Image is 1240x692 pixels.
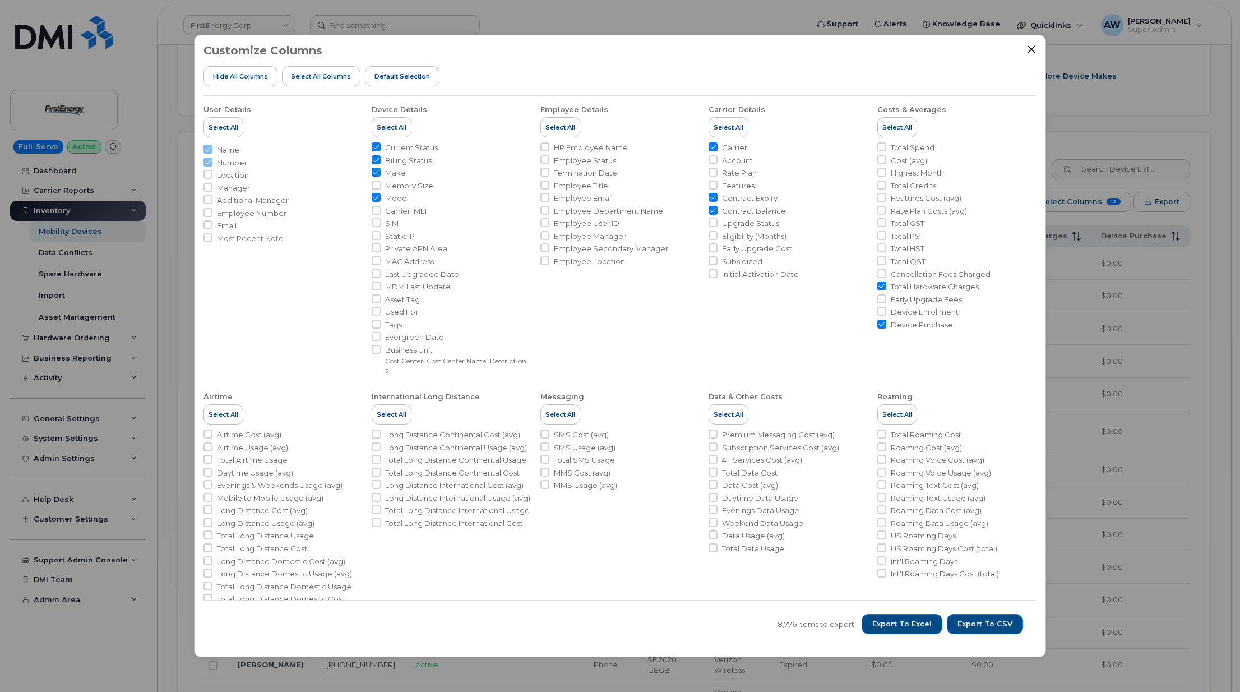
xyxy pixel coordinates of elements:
[722,543,784,554] span: Total Data Usage
[385,256,434,267] span: MAC Address
[385,505,530,516] span: Total Long Distance International Usage
[891,530,956,541] span: US Roaming Days
[722,193,778,204] span: Contract Expiry
[540,404,580,425] button: Select All
[203,392,233,402] div: Airtime
[891,269,991,280] span: Cancellation Fees Charged
[554,455,615,465] span: Total SMS Usage
[217,442,288,453] span: Airtime Usage (avg)
[891,243,924,254] span: Total HST
[209,410,238,419] span: Select All
[554,231,626,242] span: Employee Manager
[385,282,451,292] span: MDM Last Update
[891,455,984,465] span: Roaming Voice Cost (avg)
[722,231,786,242] span: Eligibility (Months)
[722,493,798,504] span: Daytime Data Usage
[722,181,755,191] span: Features
[217,518,314,529] span: Long Distance Usage (avg)
[877,105,946,115] div: Costs & Averages
[377,410,406,419] span: Select All
[722,468,778,478] span: Total Data Cost
[385,307,418,317] span: Used For
[947,614,1023,634] button: Export to CSV
[385,294,420,305] span: Asset Tag
[217,208,286,219] span: Employee Number
[217,543,307,554] span: Total Long Distance Cost
[891,480,979,491] span: Roaming Text Cost (avg)
[891,294,962,305] span: Early Upgrade Fees
[217,594,345,605] span: Total Long Distance Domestic Cost
[203,66,277,86] button: Hide All Columns
[722,530,785,541] span: Data Usage (avg)
[385,345,531,356] span: Business Unit
[385,231,415,242] span: Static IP
[1191,643,1232,684] iframe: Messenger Launcher
[722,256,762,267] span: Subsidized
[385,442,527,453] span: Long Distance Continental Usage (avg)
[722,455,802,465] span: 411 Services Cost (avg)
[891,206,967,216] span: Rate Plan Costs (avg)
[217,195,289,206] span: Additional Manager
[872,619,932,629] span: Export to Excel
[540,117,580,137] button: Select All
[365,66,439,86] button: Default Selection
[709,392,783,402] div: Data & Other Costs
[722,206,786,216] span: Contract Balance
[372,117,411,137] button: Select All
[891,307,959,317] span: Device Enrollment
[891,181,936,191] span: Total Credits
[385,206,427,216] span: Carrier IMEI
[217,468,293,478] span: Daytime Usage (avg)
[891,155,927,166] span: Cost (avg)
[554,193,613,204] span: Employee Email
[217,158,247,168] span: Number
[217,170,249,181] span: Location
[877,392,913,402] div: Roaming
[385,181,433,191] span: Memory Size
[540,392,584,402] div: Messaging
[957,619,1012,629] span: Export to CSV
[722,518,803,529] span: Weekend Data Usage
[554,442,616,453] span: SMS Usage (avg)
[385,357,526,376] small: Cost Center, Cost Center Name, Description 2
[554,181,608,191] span: Employee Title
[385,142,438,153] span: Current Status
[385,218,399,229] span: SIM
[891,218,924,229] span: Total GST
[882,410,912,419] span: Select All
[372,392,480,402] div: International Long Distance
[554,168,617,178] span: Termination Date
[891,142,934,153] span: Total Spend
[217,582,351,592] span: Total Long Distance Domestic Usage
[877,404,917,425] button: Select All
[891,468,991,478] span: Roaming Voice Usage (avg)
[554,430,609,440] span: SMS Cost (avg)
[217,556,345,567] span: Long Distance Domestic Cost (avg)
[554,218,619,229] span: Employee User ID
[385,468,520,478] span: Total Long Distance Continental Cost
[213,72,268,81] span: Hide All Columns
[709,105,765,115] div: Carrier Details
[372,105,427,115] div: Device Details
[891,320,953,330] span: Device Purchase
[203,105,251,115] div: User Details
[778,619,854,630] span: 8,776 items to export
[722,269,799,280] span: Initial Activation Date
[217,145,239,155] span: Name
[862,614,942,634] button: Export to Excel
[385,193,409,204] span: Model
[282,66,361,86] button: Select all Columns
[554,243,668,254] span: Employee Secondary Manager
[385,332,444,343] span: Evergreen Date
[722,480,778,491] span: Data Cost (avg)
[545,410,575,419] span: Select All
[891,543,997,554] span: US Roaming Days Cost (total)
[722,218,779,229] span: Upgrade Status
[877,117,917,137] button: Select All
[891,168,944,178] span: Highest Month
[385,480,524,491] span: Long Distance International Cost (avg)
[217,183,250,193] span: Manager
[372,404,411,425] button: Select All
[709,117,748,137] button: Select All
[385,430,520,440] span: Long Distance Continental Cost (avg)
